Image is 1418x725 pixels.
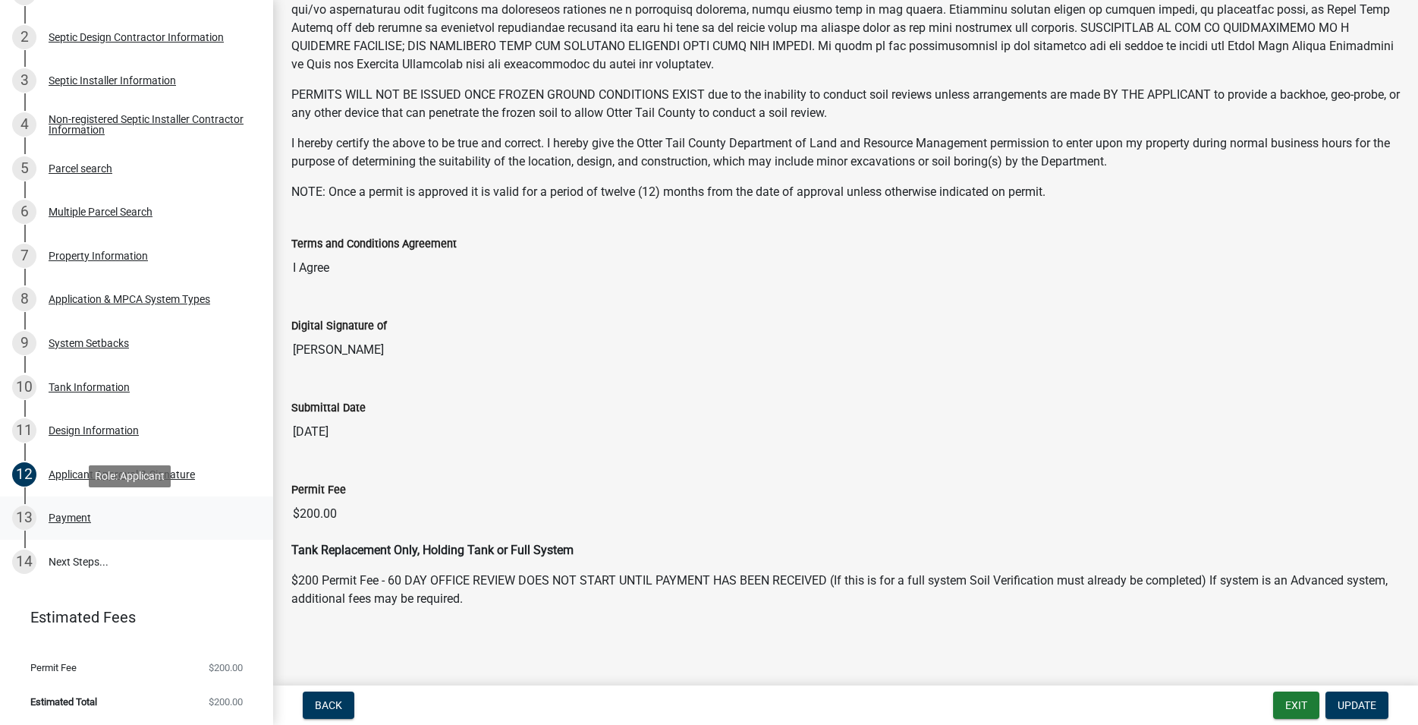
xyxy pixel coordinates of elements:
[12,287,36,311] div: 8
[12,331,36,355] div: 9
[12,156,36,181] div: 5
[315,699,342,711] span: Back
[49,338,129,348] div: System Setbacks
[30,697,97,707] span: Estimated Total
[49,75,176,86] div: Septic Installer Information
[30,663,77,673] span: Permit Fee
[49,382,130,392] div: Tank Information
[12,418,36,443] div: 11
[12,244,36,268] div: 7
[291,572,1400,608] p: $200 Permit Fee - 60 DAY OFFICE REVIEW DOES NOT START UNTIL PAYMENT HAS BEEN RECEIVED (If this is...
[49,425,139,436] div: Design Information
[291,485,346,496] label: Permit Fee
[49,206,152,217] div: Multiple Parcel Search
[12,375,36,399] div: 10
[49,512,91,523] div: Payment
[12,25,36,49] div: 2
[291,86,1400,122] p: PERMITS WILL NOT BE ISSUED ONCE FROZEN GROUND CONDITIONS EXIST due to the inability to conduct so...
[291,543,574,557] strong: Tank Replacement Only, Holding Tank or Full System
[12,506,36,530] div: 13
[291,321,387,332] label: Digital Signature of
[12,112,36,137] div: 4
[49,163,112,174] div: Parcel search
[49,294,210,304] div: Application & MPCA System Types
[89,465,171,487] div: Role: Applicant
[291,403,366,414] label: Submittal Date
[49,469,195,480] div: Applicant Approval & Signature
[209,697,243,707] span: $200.00
[209,663,243,673] span: $200.00
[1325,692,1388,719] button: Update
[12,462,36,487] div: 12
[49,114,249,135] div: Non-registered Septic Installer Contractor Information
[12,200,36,224] div: 6
[1273,692,1319,719] button: Exit
[49,251,148,261] div: Property Information
[12,550,36,574] div: 14
[12,68,36,93] div: 3
[49,32,224,43] div: Septic Design Contractor Information
[12,602,249,632] a: Estimated Fees
[1338,699,1376,711] span: Update
[291,134,1400,171] p: I hereby certify the above to be true and correct. I hereby give the Otter Tail County Department...
[291,183,1400,201] p: NOTE: Once a permit is approved it is valid for a period of twelve (12) months from the date of a...
[291,239,457,250] label: Terms and Conditions Agreement
[303,692,354,719] button: Back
